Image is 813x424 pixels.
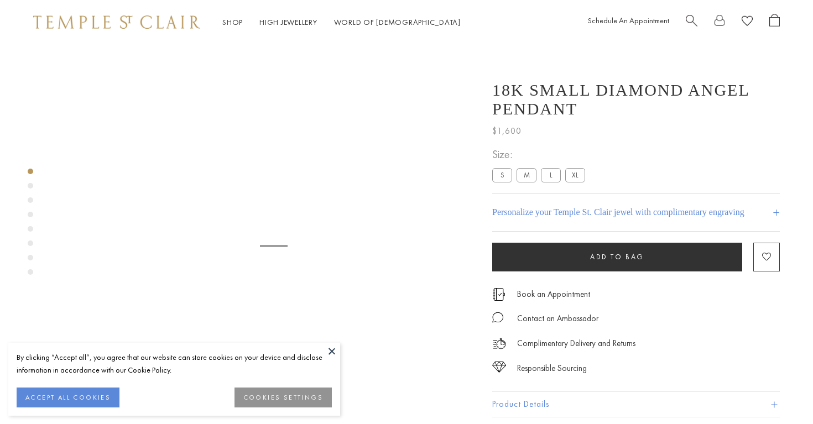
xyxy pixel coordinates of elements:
[222,17,243,27] a: ShopShop
[492,124,522,138] span: $1,600
[590,252,644,261] span: Add to bag
[17,351,332,376] div: By clicking “Accept all”, you agree that our website can store cookies on your device and disclos...
[492,312,503,323] img: MessageIcon-01_2.svg
[234,388,332,407] button: COOKIES SETTINGS
[259,17,317,27] a: High JewelleryHigh Jewellery
[222,15,461,29] nav: Main navigation
[492,206,744,219] h4: Personalize your Temple St. Clair jewel with complimentary engraving
[565,168,585,182] label: XL
[517,168,536,182] label: M
[588,15,669,25] a: Schedule An Appointment
[742,14,753,31] a: View Wishlist
[17,388,119,407] button: ACCEPT ALL COOKIES
[492,337,506,350] img: icon_delivery.svg
[517,337,635,350] p: Complimentary Delivery and Returns
[33,15,200,29] img: Temple St. Clair
[28,166,33,284] div: Product gallery navigation
[492,362,506,373] img: icon_sourcing.svg
[541,168,561,182] label: L
[517,362,587,375] div: Responsible Sourcing
[517,312,598,326] div: Contact an Ambassador
[492,288,505,301] img: icon_appointment.svg
[492,145,590,164] span: Size:
[517,288,590,300] a: Book an Appointment
[769,14,780,31] a: Open Shopping Bag
[492,392,780,417] button: Product Details
[492,243,742,271] button: Add to bag
[758,372,802,413] iframe: Gorgias live chat messenger
[686,14,697,31] a: Search
[773,202,780,223] h4: +
[492,81,780,118] h1: 18K Small Diamond Angel Pendant
[492,168,512,182] label: S
[334,17,461,27] a: World of [DEMOGRAPHIC_DATA]World of [DEMOGRAPHIC_DATA]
